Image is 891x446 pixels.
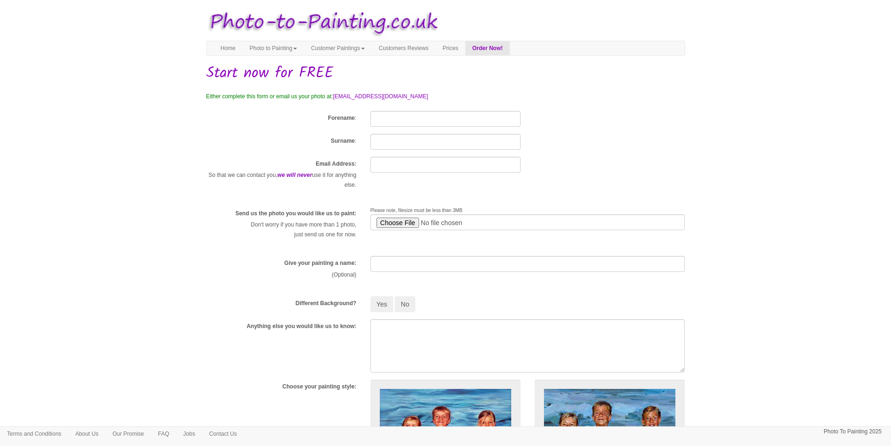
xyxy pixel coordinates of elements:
a: Order Now! [465,41,510,55]
a: Photo to Painting [243,41,304,55]
label: Different Background? [296,300,356,307]
p: So that we can contact you, use it for anything else. [206,170,356,190]
a: Contact Us [202,427,244,441]
div: : [199,134,363,147]
a: Customer Paintings [304,41,372,55]
a: FAQ [151,427,176,441]
a: Home [214,41,243,55]
span: Please note, filesize must be less than 3MB [370,208,463,213]
label: Email Address: [316,160,356,168]
a: Customers Reviews [372,41,436,55]
label: Surname [331,137,355,145]
button: No [395,296,415,312]
span: Either complete this form or email us your photo at: [206,93,333,100]
a: [EMAIL_ADDRESS][DOMAIN_NAME] [333,93,428,100]
h1: Start now for FREE [206,65,685,81]
p: (Optional) [206,270,356,280]
label: Give your painting a name: [284,259,356,267]
label: Anything else you would like us to know: [246,322,356,330]
a: Prices [435,41,465,55]
button: Yes [370,296,393,312]
a: Our Promise [105,427,151,441]
label: Forename [328,114,355,122]
img: Photo to Painting [202,5,441,41]
div: : [199,111,363,124]
p: Don't worry if you have more than 1 photo, just send us one for now. [206,220,356,240]
label: Send us the photo you would like us to paint: [235,210,356,218]
a: About Us [68,427,105,441]
em: we will never [277,172,312,178]
label: Choose your painting style: [283,383,356,391]
a: Jobs [176,427,202,441]
p: Photo To Painting 2025 [824,427,882,437]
